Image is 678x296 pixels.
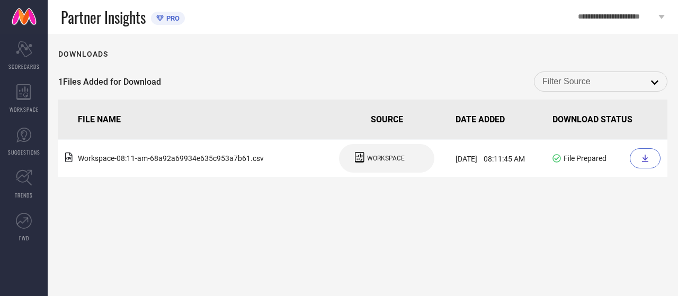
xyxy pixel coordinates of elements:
[367,155,405,162] span: WORKSPACE
[19,234,29,242] span: FWD
[78,154,264,163] span: Workspace - 08:11-am - 68a92a69934e635c953a7b61 .csv
[630,148,663,168] a: Download
[58,77,161,87] span: 1 Files Added for Download
[58,50,108,58] h1: Downloads
[10,105,39,113] span: WORKSPACE
[564,154,606,163] span: File Prepared
[164,14,180,22] span: PRO
[58,100,323,140] th: FILE NAME
[61,6,146,28] span: Partner Insights
[323,100,452,140] th: SOURCE
[8,148,40,156] span: SUGGESTIONS
[456,155,525,163] span: [DATE] 08:11:45 AM
[15,191,33,199] span: TRENDS
[548,100,667,140] th: DOWNLOAD STATUS
[8,62,40,70] span: SCORECARDS
[451,100,548,140] th: DATE ADDED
